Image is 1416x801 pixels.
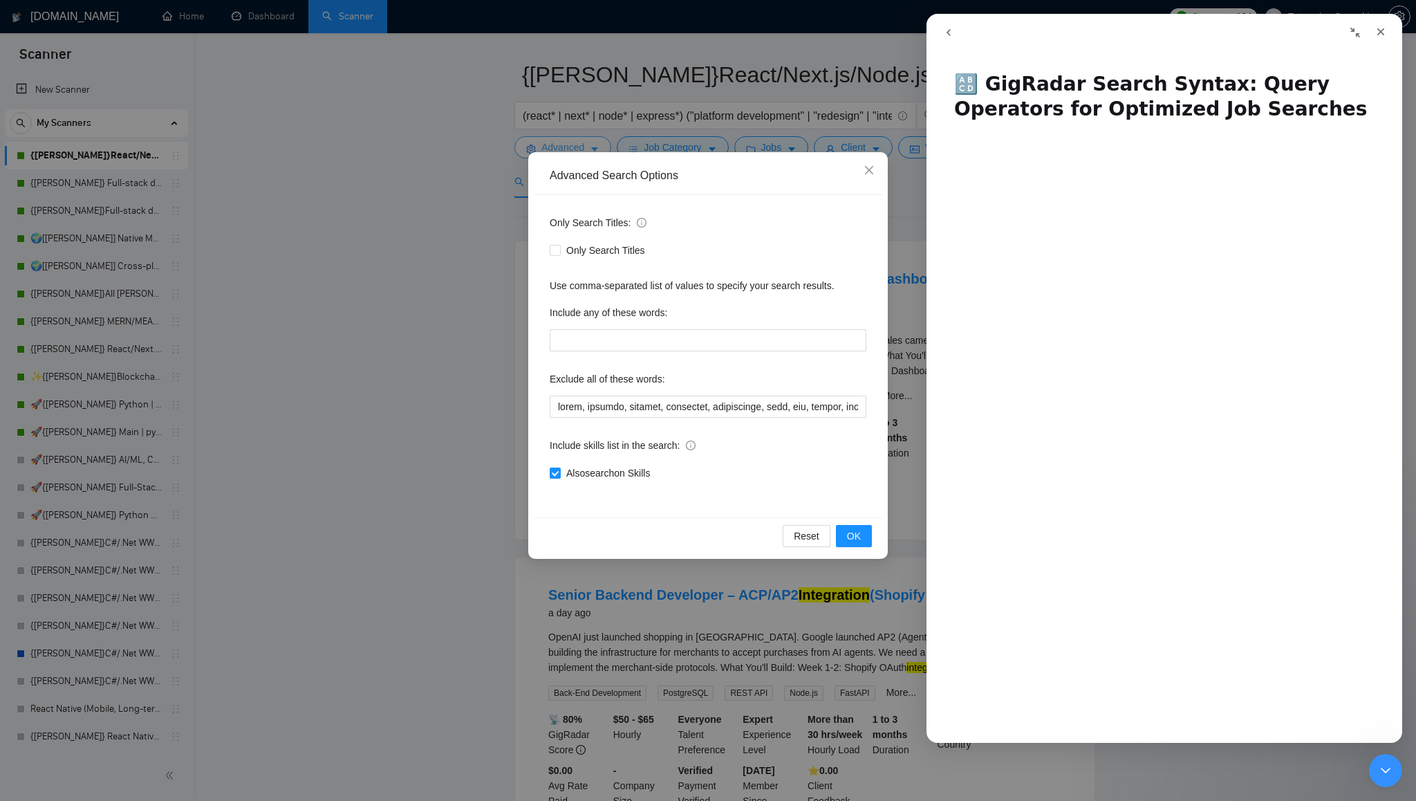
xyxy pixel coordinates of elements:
label: Exclude all of these words: [550,368,665,390]
span: info-circle [686,441,696,450]
span: Include skills list in the search: [550,438,696,453]
span: Also search on Skills [561,466,655,481]
button: Reset [783,525,830,547]
div: Use comma-separated list of values to specify your search results. [550,278,866,293]
button: OK [836,525,872,547]
span: info-circle [637,218,646,228]
iframe: Intercom live chat [926,14,1402,743]
button: Close [850,152,888,190]
span: Only Search Titles [561,243,651,258]
span: close [864,165,875,176]
label: Include any of these words: [550,302,667,324]
span: Reset [794,528,819,544]
iframe: Intercom live chat [1369,754,1402,787]
div: Advanced Search Options [550,168,866,183]
span: Only Search Titles: [550,215,646,230]
span: OK [847,528,861,544]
